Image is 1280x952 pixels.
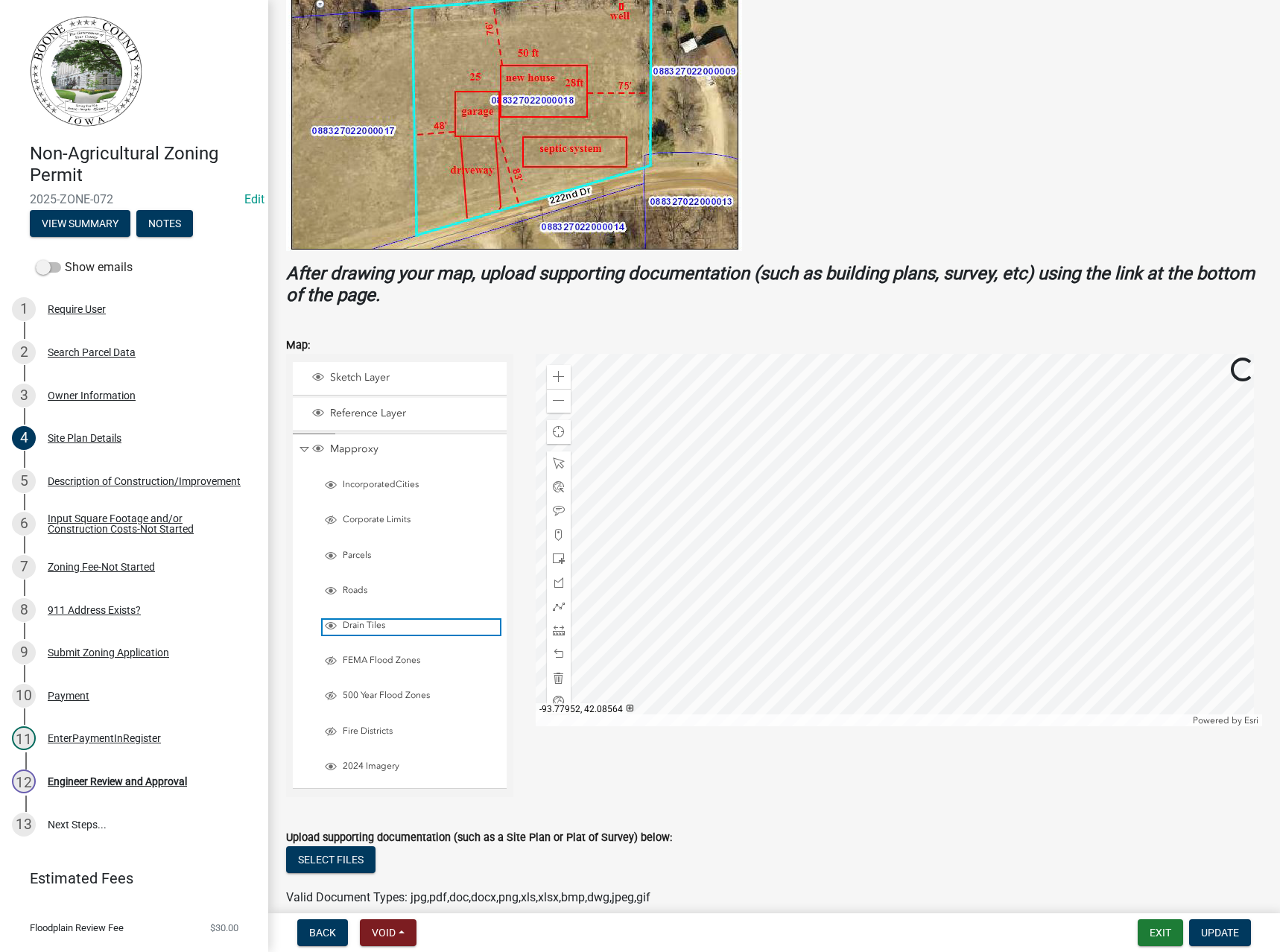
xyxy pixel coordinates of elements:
[48,647,169,658] div: Submit Zoning Application
[323,550,500,565] div: Parcels
[323,585,500,600] div: Roads
[12,426,36,450] div: 4
[48,605,141,615] div: 911 Address Exists?
[547,389,571,413] div: Zoom out
[323,620,500,635] div: Drain Tiles
[48,476,241,486] div: Description of Construction/Improvement
[339,620,500,632] span: Drain Tiles
[30,210,130,237] button: View Summary
[305,505,505,538] li: Corporate Limits
[339,514,500,526] span: Corporate Limits
[30,923,124,933] span: Floodplain Review Fee
[305,646,505,679] li: FEMA Flood Zones
[12,555,36,579] div: 7
[30,192,238,206] span: 2025-ZONE-072
[30,218,130,230] wm-modal-confirm: Summary
[48,390,136,401] div: Owner Information
[293,434,507,789] li: Mapproxy
[48,776,187,787] div: Engineer Review and Approval
[1201,927,1239,939] span: Update
[305,681,505,714] li: 500 Year Flood Zones
[326,407,501,420] span: Reference Layer
[48,347,136,358] div: Search Parcel Data
[12,813,36,837] div: 13
[339,761,500,772] span: 2024 Imagery
[310,442,501,457] div: Mapproxy
[326,442,501,456] span: Mapproxy
[323,514,500,529] div: Corporate Limits
[48,513,244,534] div: Input Square Footage and/or Construction Costs-Not Started
[305,541,505,574] li: Parcels
[12,512,36,536] div: 6
[48,433,121,443] div: Site Plan Details
[305,752,505,784] li: 2024 Imagery
[360,919,416,946] button: Void
[12,384,36,407] div: 3
[286,340,310,351] label: Map:
[286,263,1255,305] strong: After drawing your map, upload supporting documentation (such as building plans, survey, etc) usi...
[286,833,672,843] label: Upload supporting documentation (such as a Site Plan or Plat of Survey) below:
[339,690,500,702] span: 500 Year Flood Zones
[1138,919,1183,946] button: Exit
[309,927,336,939] span: Back
[286,890,650,904] span: Valid Document Types: jpg,pdf,doc,docx,png,xls,xlsx,bmp,dwg,jpeg,gif
[323,761,500,775] div: 2024 Imagery
[293,362,507,396] li: Sketch Layer
[12,297,36,321] div: 1
[339,585,500,597] span: Roads
[297,919,348,946] button: Back
[12,598,36,622] div: 8
[12,641,36,664] div: 9
[30,143,256,186] h4: Non-Agricultural Zoning Permit
[323,479,500,494] div: IncorporatedCities
[244,192,264,206] wm-modal-confirm: Edit Application Number
[339,550,500,562] span: Parcels
[305,576,505,609] li: Roads
[291,358,508,793] ul: Layer List
[323,690,500,705] div: 500 Year Flood Zones
[293,398,507,431] li: Reference Layer
[48,733,161,743] div: EnterPaymentInRegister
[547,420,571,444] div: Find my location
[339,726,500,737] span: Fire Districts
[12,863,244,893] a: Estimated Fees
[310,371,501,386] div: Sketch Layer
[30,16,143,127] img: Boone County, Iowa
[326,371,501,384] span: Sketch Layer
[305,611,505,644] li: Drain Tiles
[323,655,500,670] div: FEMA Flood Zones
[305,717,505,749] li: Fire Districts
[339,479,500,491] span: IncorporatedCities
[48,562,155,572] div: Zoning Fee-Not Started
[48,691,89,701] div: Payment
[372,927,396,939] span: Void
[323,726,500,740] div: Fire Districts
[210,923,238,933] span: $30.00
[299,442,310,457] span: Collapse
[12,726,36,750] div: 11
[244,192,264,206] a: Edit
[305,470,505,503] li: IncorporatedCities
[48,304,106,314] div: Require User
[136,210,193,237] button: Notes
[1189,714,1262,726] div: Powered by
[12,340,36,364] div: 2
[12,469,36,493] div: 5
[36,258,133,276] label: Show emails
[339,655,500,667] span: FEMA Flood Zones
[136,218,193,230] wm-modal-confirm: Notes
[1189,919,1251,946] button: Update
[286,846,376,873] button: Select files
[310,407,501,422] div: Reference Layer
[547,365,571,389] div: Zoom in
[12,769,36,793] div: 12
[12,684,36,708] div: 10
[1244,715,1258,726] a: Esri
